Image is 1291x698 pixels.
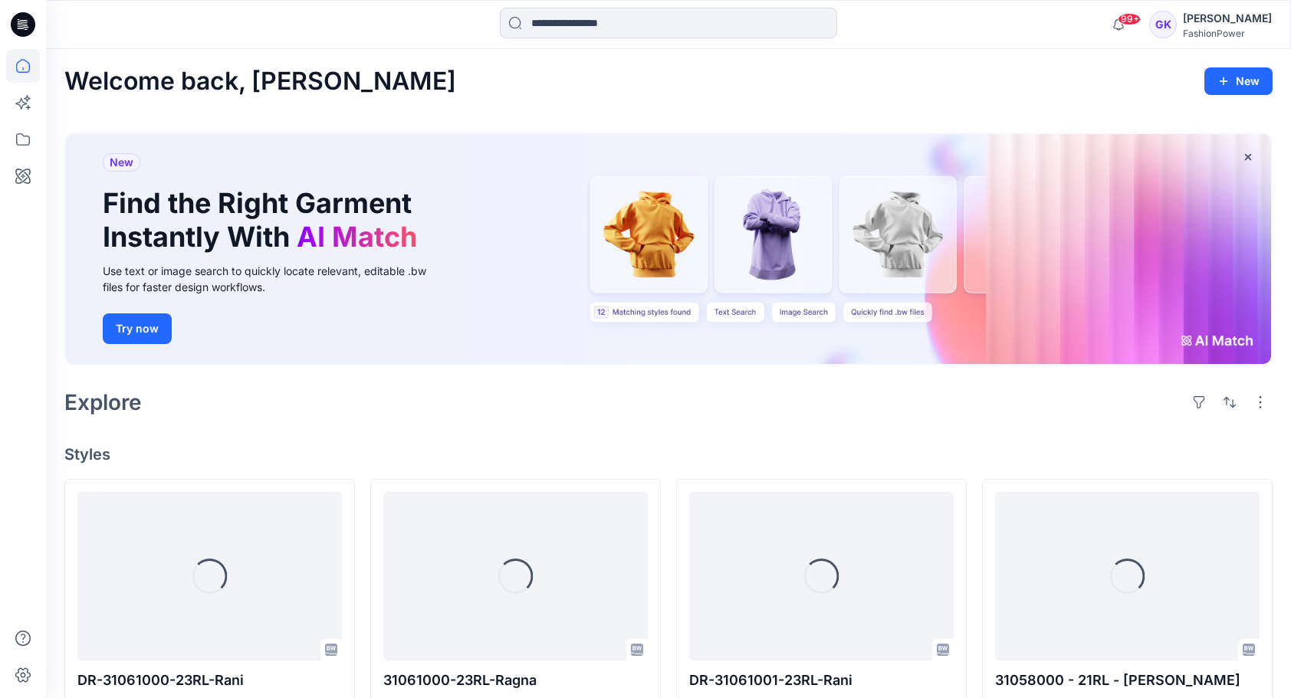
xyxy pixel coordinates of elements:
[1183,28,1272,39] div: FashionPower
[103,263,448,295] div: Use text or image search to quickly locate relevant, editable .bw files for faster design workflows.
[1149,11,1177,38] div: GK
[1204,67,1273,95] button: New
[103,313,172,344] button: Try now
[77,670,342,691] p: DR-31061000-23RL-Rani
[1118,13,1141,25] span: 99+
[995,670,1260,691] p: 31058000 - 21RL - [PERSON_NAME]
[383,670,648,691] p: 31061000-23RL-Ragna
[103,187,425,253] h1: Find the Right Garment Instantly With
[64,390,142,415] h2: Explore
[110,153,133,172] span: New
[297,220,417,254] span: AI Match
[64,445,1273,464] h4: Styles
[64,67,456,96] h2: Welcome back, [PERSON_NAME]
[689,670,954,691] p: DR-31061001-23RL-Rani
[1183,9,1272,28] div: [PERSON_NAME]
